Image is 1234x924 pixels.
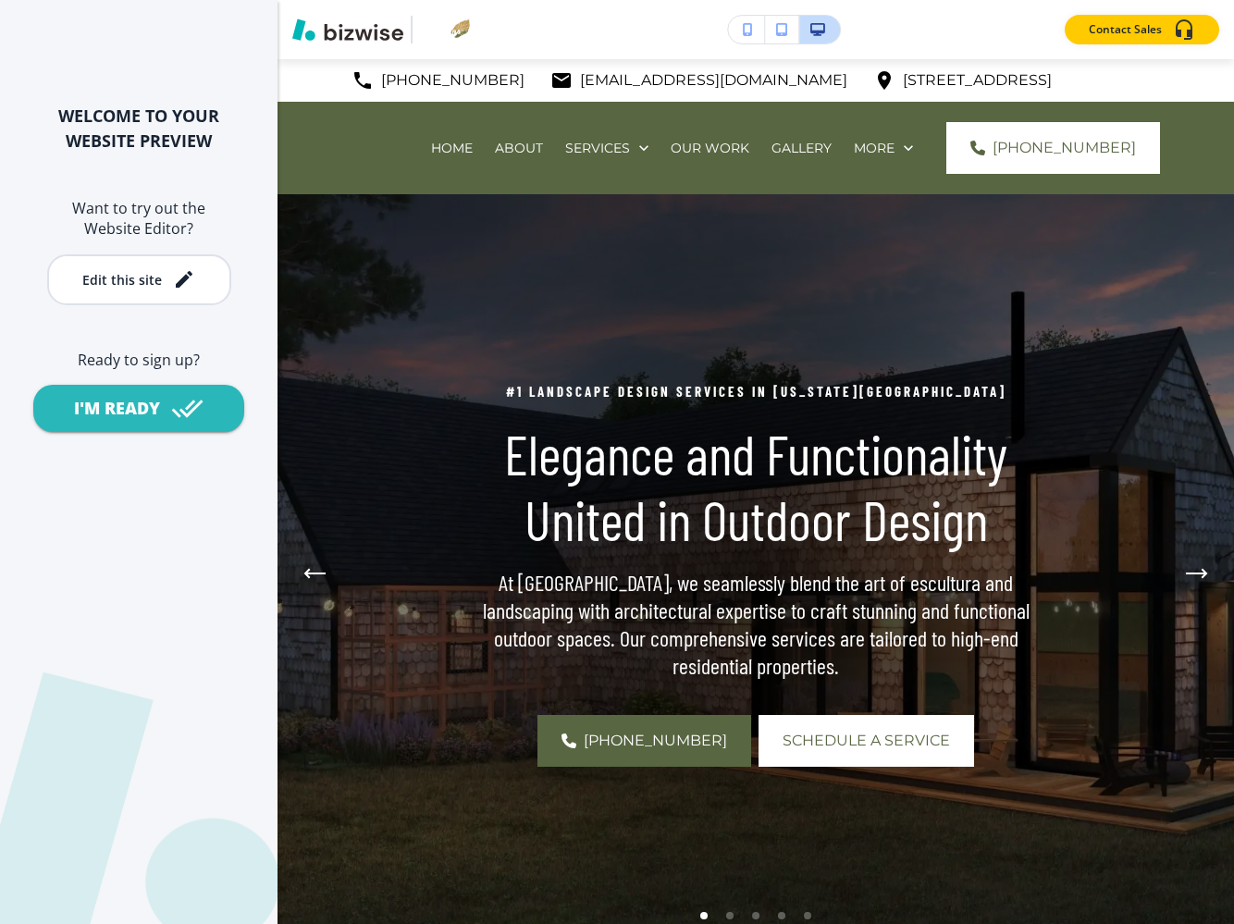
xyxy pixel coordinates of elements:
[946,122,1160,174] a: [PHONE_NUMBER]
[47,254,231,305] button: Edit this site
[1065,15,1219,44] button: Contact Sales
[381,67,524,94] p: [PHONE_NUMBER]
[771,139,832,157] p: GALLERY
[82,273,162,287] div: Edit this site
[903,67,1052,94] p: [STREET_ADDRESS]
[550,67,847,94] a: [EMAIL_ADDRESS][DOMAIN_NAME]
[74,397,160,420] div: I'M READY
[296,555,333,592] button: Previous Hero Image
[537,715,751,767] a: [PHONE_NUMBER]
[453,569,1058,680] p: At [GEOGRAPHIC_DATA], we seamlessly blend the art of escultura and landscaping with architectural...
[30,198,248,240] h6: Want to try out the Website Editor?
[993,137,1136,159] span: [PHONE_NUMBER]
[33,385,244,432] button: I'M READY
[292,18,403,41] img: Bizwise Logo
[1178,540,1215,607] div: Next Slide
[352,67,524,94] a: [PHONE_NUMBER]
[759,715,974,767] button: Schedule a Service
[1089,21,1162,38] p: Contact Sales
[854,139,895,157] p: More
[296,540,333,607] div: Previous Slide
[431,139,473,157] p: HOME
[783,730,950,752] span: Schedule a Service
[1178,555,1215,592] button: Next Hero Image
[671,139,749,157] p: OUR WORK
[580,67,847,94] p: [EMAIL_ADDRESS][DOMAIN_NAME]
[495,139,543,157] p: ABOUT
[584,730,727,752] span: [PHONE_NUMBER]
[873,67,1052,94] a: [STREET_ADDRESS]
[565,139,630,157] p: SERVICES
[30,104,248,154] h2: WELCOME TO YOUR WEBSITE PREVIEW
[420,18,470,41] img: Your Logo
[453,380,1058,402] p: #1 LANDSCAPE DESIGN SERVICES IN [US_STATE][GEOGRAPHIC_DATA]
[453,421,1058,552] p: Elegance and Functionality United in Outdoor Design
[30,350,248,370] h6: Ready to sign up?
